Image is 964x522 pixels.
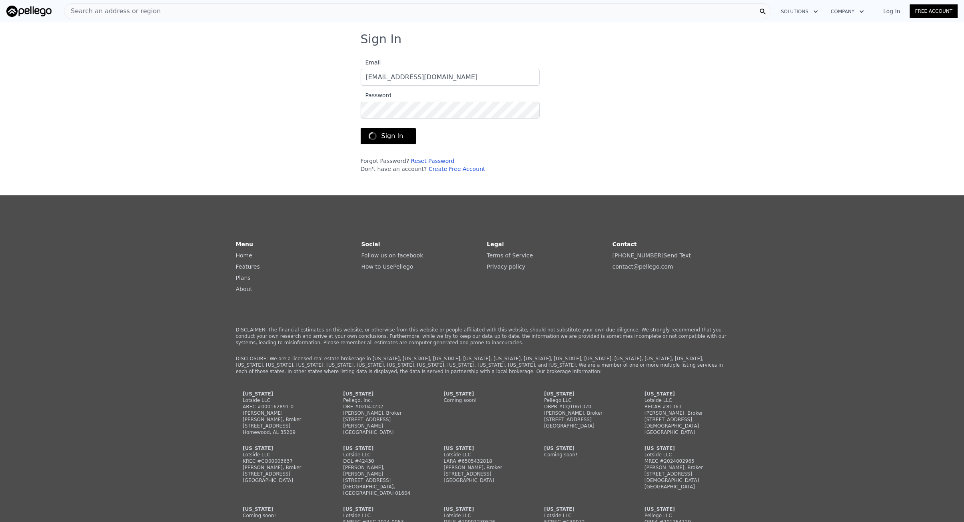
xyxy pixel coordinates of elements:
div: [US_STATE] [544,391,621,397]
div: AREC #000162891-0 [243,404,319,410]
div: [US_STATE] [343,391,420,397]
a: Create Free Account [429,166,485,172]
div: [US_STATE] [645,506,721,512]
div: [US_STATE] [443,445,520,452]
button: Company [824,4,870,19]
div: [US_STATE] [645,445,721,452]
div: [US_STATE] [243,506,319,512]
input: Password [361,102,540,118]
div: Lotside LLC [443,512,520,519]
span: Password [361,92,391,98]
div: [GEOGRAPHIC_DATA] [645,484,721,490]
div: [PERSON_NAME], Broker [645,410,721,416]
div: [GEOGRAPHIC_DATA] [243,477,319,484]
div: [US_STATE] [243,391,319,397]
a: Privacy policy [487,263,525,270]
div: [PERSON_NAME], Broker [343,410,420,416]
button: Solutions [774,4,824,19]
img: Pellego [6,6,52,17]
div: KREC #CO00003637 [243,458,319,464]
div: DOL #42430 [343,458,420,464]
div: Pellego LLC [645,512,721,519]
div: [PERSON_NAME], Broker [544,410,621,416]
div: [PERSON_NAME], Broker [645,464,721,471]
div: [PERSON_NAME], Broker [443,464,520,471]
div: [PERSON_NAME] [PERSON_NAME], Broker [243,410,319,423]
div: Lotside LLC [343,512,420,519]
h3: Sign In [361,32,604,46]
div: [STREET_ADDRESS] [243,471,319,477]
div: [US_STATE] [645,391,721,397]
div: Coming soon! [243,512,319,519]
strong: Social [361,241,380,247]
a: About [236,286,252,292]
div: [GEOGRAPHIC_DATA], [GEOGRAPHIC_DATA] 01604 [343,484,420,496]
a: [PHONE_NUMBER] [613,252,664,259]
div: [STREET_ADDRESS][DEMOGRAPHIC_DATA] [645,416,721,429]
div: [GEOGRAPHIC_DATA] [544,423,621,429]
p: DISCLOSURE: We are a licensed real estate brokerage in [US_STATE], [US_STATE], [US_STATE], [US_ST... [236,355,728,375]
div: [US_STATE] [544,506,621,512]
div: Pellego, Inc. [343,397,420,404]
div: [US_STATE] [343,445,420,452]
strong: Contact [613,241,637,247]
div: DRE #02043232 [343,404,420,410]
a: Features [236,263,260,270]
div: [PERSON_NAME], [PERSON_NAME] [343,464,420,477]
div: Lotside LLC [243,452,319,458]
div: [STREET_ADDRESS] [343,477,420,484]
a: How to UsePellego [361,263,413,270]
strong: Legal [487,241,504,247]
div: [STREET_ADDRESS][PERSON_NAME] [343,416,420,429]
div: Lotside LLC [544,512,621,519]
span: Email [361,59,381,66]
div: [US_STATE] [443,506,520,512]
div: [PERSON_NAME], Broker [243,464,319,471]
div: Pellego LLC [544,397,621,404]
div: [GEOGRAPHIC_DATA] [645,429,721,436]
div: [STREET_ADDRESS] [443,471,520,477]
div: [STREET_ADDRESS] [544,416,621,423]
a: Home [236,252,252,259]
p: DISCLAIMER: The financial estimates on this website, or otherwise from this website or people aff... [236,327,728,346]
div: Lotside LLC [243,397,319,404]
a: Free Account [910,4,958,18]
div: [STREET_ADDRESS][DEMOGRAPHIC_DATA] [645,471,721,484]
div: [US_STATE] [544,445,621,452]
a: Reset Password [411,158,455,164]
span: Search an address or region [64,6,161,16]
div: DBPR #CQ1061370 [544,404,621,410]
div: [US_STATE] [343,506,420,512]
div: Coming soon! [443,397,520,404]
div: [STREET_ADDRESS] [243,423,319,429]
div: Lotside LLC [645,397,721,404]
div: Lotside LLC [343,452,420,458]
a: Plans [236,275,251,281]
div: Forgot Password? Don't have an account? [361,157,540,173]
a: contact@pellego.com [613,263,673,270]
div: [GEOGRAPHIC_DATA] [443,477,520,484]
div: Lotside LLC [443,452,520,458]
a: Terms of Service [487,252,533,259]
div: Lotside LLC [645,452,721,458]
div: [GEOGRAPHIC_DATA] [343,429,420,436]
div: Homewood, AL 35209 [243,429,319,436]
div: MREC #2024002965 [645,458,721,464]
button: Sign In [361,128,416,144]
div: RECAB #81363 [645,404,721,410]
a: Log In [874,7,910,15]
div: Coming soon! [544,452,621,458]
div: LARA #6505432818 [443,458,520,464]
strong: Menu [236,241,253,247]
a: Send Text [664,252,691,259]
div: [US_STATE] [243,445,319,452]
div: [US_STATE] [443,391,520,397]
a: Follow us on facebook [361,252,423,259]
input: Email [361,69,540,86]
